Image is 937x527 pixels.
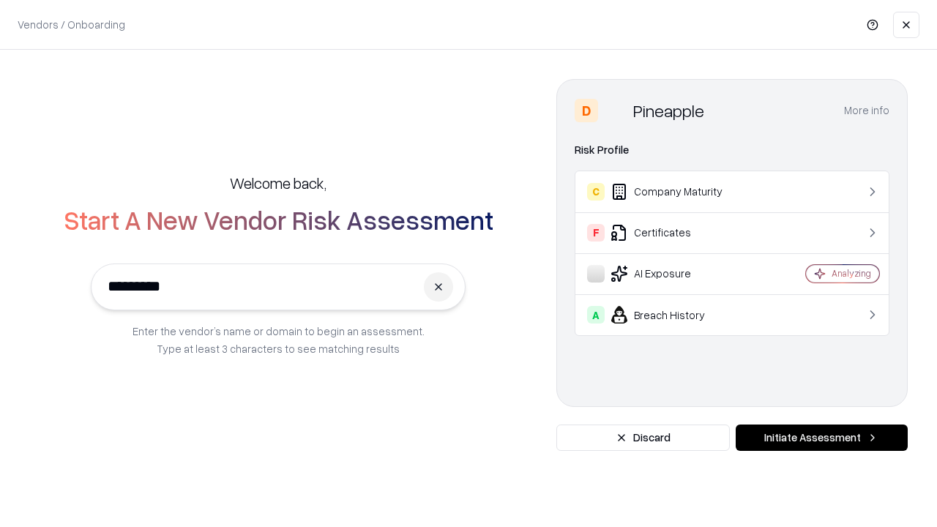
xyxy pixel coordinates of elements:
[587,183,762,201] div: Company Maturity
[604,99,627,122] img: Pineapple
[556,425,730,451] button: Discard
[844,97,889,124] button: More info
[587,183,605,201] div: C
[587,224,762,242] div: Certificates
[18,17,125,32] p: Vendors / Onboarding
[587,224,605,242] div: F
[587,306,605,324] div: A
[587,306,762,324] div: Breach History
[633,99,704,122] div: Pineapple
[832,267,871,280] div: Analyzing
[64,205,493,234] h2: Start A New Vendor Risk Assessment
[587,265,762,283] div: AI Exposure
[575,99,598,122] div: D
[230,173,326,193] h5: Welcome back,
[132,322,425,357] p: Enter the vendor’s name or domain to begin an assessment. Type at least 3 characters to see match...
[575,141,889,159] div: Risk Profile
[736,425,908,451] button: Initiate Assessment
